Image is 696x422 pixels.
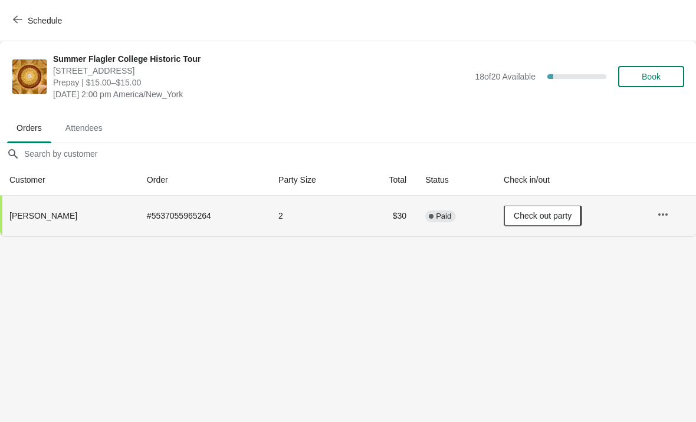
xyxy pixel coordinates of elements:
[9,211,77,220] span: [PERSON_NAME]
[6,10,71,31] button: Schedule
[436,212,451,221] span: Paid
[7,117,51,139] span: Orders
[514,211,572,220] span: Check out party
[618,66,684,87] button: Book
[642,72,661,81] span: Book
[137,196,269,236] td: # 5537055965264
[269,196,359,236] td: 2
[137,164,269,196] th: Order
[269,164,359,196] th: Party Size
[359,164,416,196] th: Total
[53,65,469,77] span: [STREET_ADDRESS]
[416,164,494,196] th: Status
[53,77,469,88] span: Prepay | $15.00–$15.00
[28,16,62,25] span: Schedule
[56,117,112,139] span: Attendees
[504,205,582,226] button: Check out party
[12,60,47,94] img: Summer Flagler College Historic Tour
[475,72,536,81] span: 18 of 20 Available
[494,164,648,196] th: Check in/out
[53,53,469,65] span: Summer Flagler College Historic Tour
[53,88,469,100] span: [DATE] 2:00 pm America/New_York
[24,143,696,164] input: Search by customer
[359,196,416,236] td: $30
